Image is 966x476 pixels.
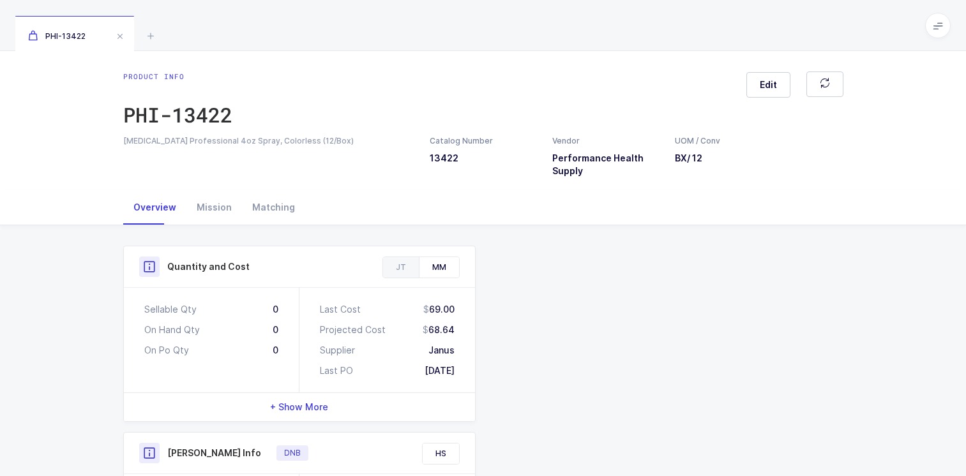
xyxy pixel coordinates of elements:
div: HS [423,443,459,464]
span: DNB [284,448,301,458]
div: [DATE] [425,364,455,377]
div: Last PO [320,364,353,377]
div: JT [383,257,419,278]
div: [MEDICAL_DATA] Professional 4oz Spray, Colorless (12/Box) [123,135,414,147]
h3: Performance Health Supply [552,152,660,177]
span: + Show More [270,401,328,413]
div: On Po Qty [144,344,189,357]
div: 69.00 [423,303,455,316]
div: 0 [273,324,278,336]
div: 0 [273,344,278,357]
div: UOM / Conv [675,135,721,147]
div: Last Cost [320,303,361,316]
span: Edit [760,78,777,91]
div: On Hand Qty [144,324,200,336]
span: PHI-13422 [28,31,86,41]
div: Product info [123,71,232,82]
div: Projected Cost [320,324,386,336]
div: Supplier [320,344,355,357]
div: 0 [273,303,278,316]
div: MM [419,257,459,278]
span: / 12 [687,152,702,163]
div: + Show More [124,393,475,421]
div: Mission [186,190,242,225]
div: Janus [428,344,455,357]
h3: Quantity and Cost [167,260,250,273]
h3: [PERSON_NAME] Info [167,447,261,459]
div: 68.64 [423,324,455,336]
button: Edit [746,72,790,98]
div: Sellable Qty [144,303,197,316]
div: Matching [242,190,305,225]
div: Overview [123,190,186,225]
div: Vendor [552,135,660,147]
h3: BX [675,152,721,165]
